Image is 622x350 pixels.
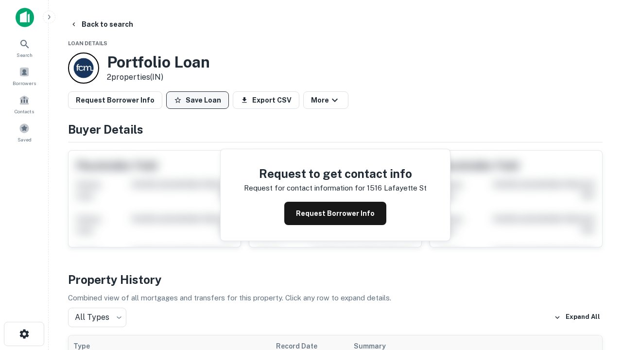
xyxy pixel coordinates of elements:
span: Borrowers [13,79,36,87]
h3: Portfolio Loan [107,53,210,71]
button: Export CSV [233,91,299,109]
button: Request Borrower Info [284,202,386,225]
img: capitalize-icon.png [16,8,34,27]
button: Expand All [552,310,603,325]
a: Contacts [3,91,46,117]
button: Save Loan [166,91,229,109]
a: Borrowers [3,63,46,89]
h4: Property History [68,271,603,288]
a: Search [3,35,46,61]
p: 1516 lafayette st [367,182,427,194]
button: Back to search [66,16,137,33]
h4: Buyer Details [68,121,603,138]
p: Combined view of all mortgages and transfers for this property. Click any row to expand details. [68,292,603,304]
p: Request for contact information for [244,182,365,194]
p: 2 properties (IN) [107,71,210,83]
a: Saved [3,119,46,145]
button: Request Borrower Info [68,91,162,109]
span: Search [17,51,33,59]
h4: Request to get contact info [244,165,427,182]
span: Saved [17,136,32,143]
span: Loan Details [68,40,107,46]
button: More [303,91,348,109]
iframe: Chat Widget [573,241,622,288]
span: Contacts [15,107,34,115]
div: All Types [68,308,126,327]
